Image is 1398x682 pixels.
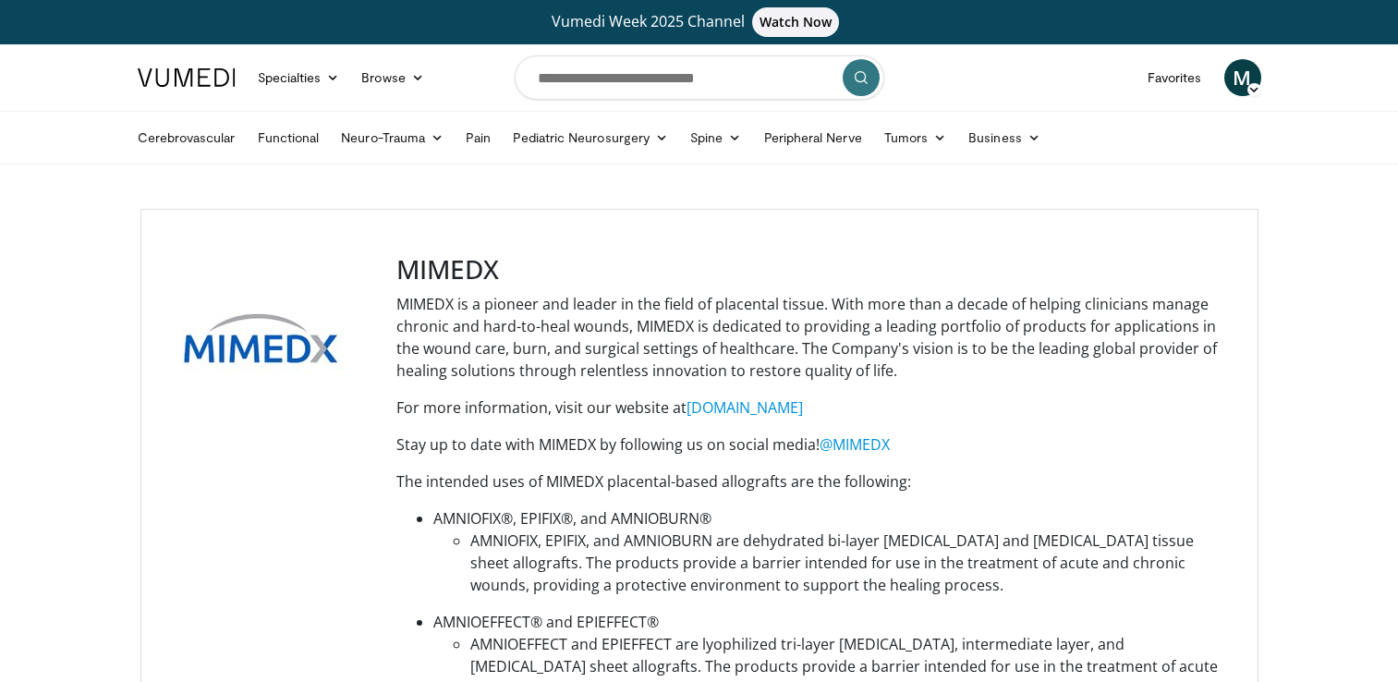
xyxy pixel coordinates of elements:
a: Neuro-Trauma [330,119,455,156]
a: Pediatric Neurosurgery [502,119,679,156]
a: Cerebrovascular [127,119,247,156]
span: Watch Now [752,7,840,37]
p: The intended uses of MIMEDX placental-based allografts are the following: [396,470,1232,493]
a: Spine [679,119,752,156]
h3: MIMEDX [396,254,1232,286]
a: Peripheral Nerve [753,119,873,156]
a: Pain [455,119,502,156]
a: Specialties [247,59,351,96]
a: [DOMAIN_NAME] [687,397,803,418]
li: AMNIOFIX®, EPIFIX®, and AMNIOBURN® [433,507,1232,596]
p: MIMEDX is a pioneer and leader in the field of placental tissue. With more than a decade of helpi... [396,293,1232,382]
a: Favorites [1137,59,1213,96]
a: Business [957,119,1052,156]
a: Tumors [873,119,958,156]
a: M [1224,59,1261,96]
p: For more information, visit our website at [396,396,1232,419]
input: Search topics, interventions [515,55,884,100]
a: Browse [350,59,435,96]
p: Stay up to date with MIMEDX by following us on social media! [396,433,1232,456]
a: Vumedi Week 2025 ChannelWatch Now [140,7,1258,37]
a: @MIMEDX [820,434,890,455]
a: Functional [247,119,331,156]
img: VuMedi Logo [138,68,236,87]
li: AMNIOFIX, EPIFIX, and AMNIOBURN are dehydrated bi-layer [MEDICAL_DATA] and [MEDICAL_DATA] tissue ... [470,530,1232,596]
